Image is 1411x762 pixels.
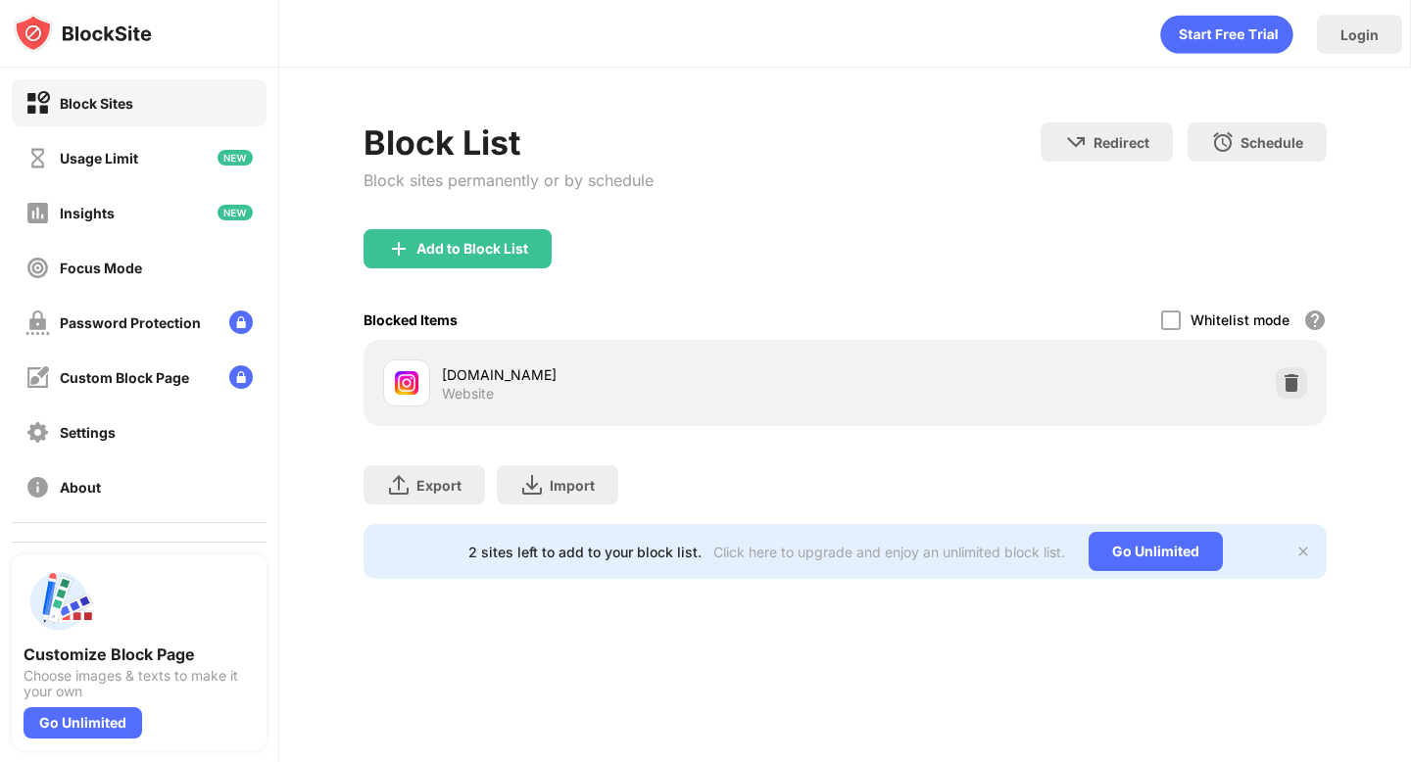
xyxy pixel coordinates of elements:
[1160,15,1293,54] div: animation
[25,475,50,500] img: about-off.svg
[25,420,50,445] img: settings-off.svg
[24,668,255,699] div: Choose images & texts to make it your own
[364,122,654,163] div: Block List
[60,479,101,496] div: About
[442,385,494,403] div: Website
[25,310,50,335] img: password-protection-off.svg
[395,371,418,395] img: favicons
[24,644,255,664] div: Customize Block Page
[60,205,115,221] div: Insights
[468,544,702,560] div: 2 sites left to add to your block list.
[1191,311,1289,328] div: Whitelist mode
[1241,134,1303,151] div: Schedule
[14,14,152,53] img: logo-blocksite.svg
[60,314,201,331] div: Password Protection
[60,260,142,276] div: Focus Mode
[442,364,845,385] div: [DOMAIN_NAME]
[60,424,116,441] div: Settings
[1094,134,1149,151] div: Redirect
[550,477,595,494] div: Import
[25,146,50,170] img: time-usage-off.svg
[25,201,50,225] img: insights-off.svg
[25,91,50,116] img: block-on.svg
[218,150,253,166] img: new-icon.svg
[60,369,189,386] div: Custom Block Page
[1340,26,1379,43] div: Login
[229,365,253,389] img: lock-menu.svg
[60,95,133,112] div: Block Sites
[229,310,253,334] img: lock-menu.svg
[416,241,528,257] div: Add to Block List
[364,170,654,190] div: Block sites permanently or by schedule
[24,707,142,738] div: Go Unlimited
[25,365,50,390] img: customize-block-page-off.svg
[218,205,253,220] img: new-icon.svg
[25,256,50,280] img: focus-off.svg
[60,150,138,167] div: Usage Limit
[416,477,462,494] div: Export
[713,544,1065,560] div: Click here to upgrade and enjoy an unlimited block list.
[364,311,458,328] div: Blocked Items
[1089,532,1223,571] div: Go Unlimited
[24,566,94,637] img: push-custom-page.svg
[1295,544,1311,559] img: x-button.svg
